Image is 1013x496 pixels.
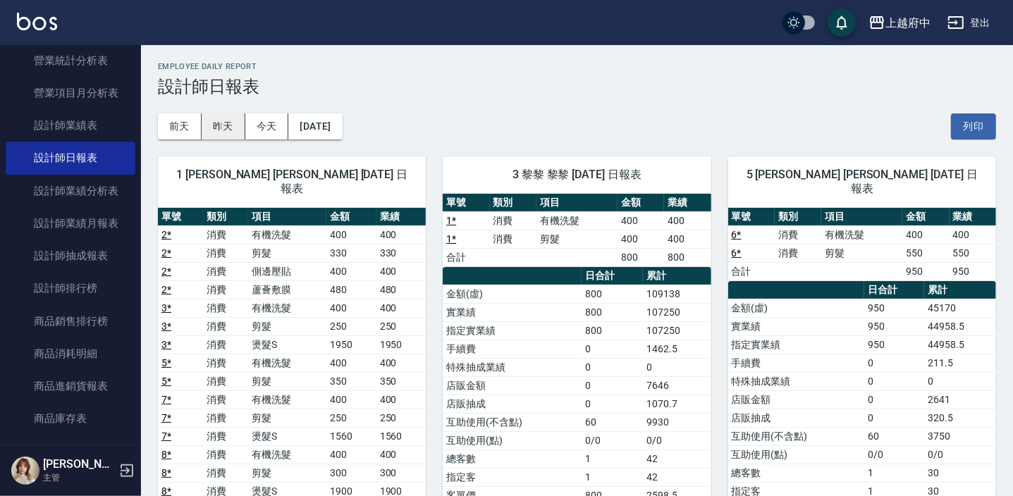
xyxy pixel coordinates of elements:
[902,244,949,262] td: 550
[245,113,289,139] button: 今天
[376,225,426,244] td: 400
[203,390,248,409] td: 消費
[924,354,996,372] td: 211.5
[536,211,618,230] td: 有機洗髮
[376,335,426,354] td: 1950
[490,211,536,230] td: 消費
[536,230,618,248] td: 剪髮
[490,230,536,248] td: 消費
[728,354,864,372] td: 手續費
[203,427,248,445] td: 消費
[950,208,996,226] th: 業績
[490,194,536,212] th: 類別
[951,113,996,139] button: 列印
[326,299,376,317] td: 400
[942,10,996,36] button: 登出
[618,230,664,248] td: 400
[158,208,203,226] th: 單號
[582,431,643,449] td: 0/0
[248,335,326,354] td: 燙髮S
[6,142,135,174] a: 設計師日報表
[864,299,924,317] td: 950
[582,376,643,395] td: 0
[863,8,936,37] button: 上越府中
[618,248,664,266] td: 800
[6,337,135,370] a: 商品消耗明細
[248,262,326,280] td: 側邊壓貼
[6,272,135,304] a: 設計師排行榜
[203,280,248,299] td: 消費
[460,168,694,182] span: 3 黎黎 黎黎 [DATE] 日報表
[828,8,856,37] button: save
[775,208,821,226] th: 類別
[376,208,426,226] th: 業績
[43,471,115,484] p: 主管
[203,317,248,335] td: 消費
[864,427,924,445] td: 60
[443,285,582,303] td: 金額(虛)
[443,194,711,267] table: a dense table
[821,225,902,244] td: 有機洗髮
[728,372,864,390] td: 特殊抽成業績
[326,335,376,354] td: 1950
[376,280,426,299] td: 480
[643,321,711,340] td: 107250
[728,464,864,482] td: 總客數
[902,262,949,280] td: 950
[443,376,582,395] td: 店販金額
[643,358,711,376] td: 0
[6,370,135,402] a: 商品進銷貨報表
[6,175,135,207] a: 設計師業績分析表
[6,44,135,77] a: 營業統計分析表
[248,427,326,445] td: 燙髮S
[376,354,426,372] td: 400
[582,285,643,303] td: 800
[326,317,376,335] td: 250
[326,208,376,226] th: 金額
[728,208,775,226] th: 單號
[775,244,821,262] td: 消費
[248,244,326,262] td: 剪髮
[864,354,924,372] td: 0
[443,194,489,212] th: 單號
[326,445,376,464] td: 400
[924,372,996,390] td: 0
[643,468,711,486] td: 42
[582,321,643,340] td: 800
[864,464,924,482] td: 1
[950,244,996,262] td: 550
[248,409,326,427] td: 剪髮
[582,468,643,486] td: 1
[950,225,996,244] td: 400
[17,13,57,30] img: Logo
[6,402,135,435] a: 商品庫存表
[326,262,376,280] td: 400
[248,225,326,244] td: 有機洗髮
[728,427,864,445] td: 互助使用(不含點)
[924,427,996,445] td: 3750
[924,390,996,409] td: 2641
[924,317,996,335] td: 44958.5
[950,262,996,280] td: 950
[536,194,618,212] th: 項目
[443,413,582,431] td: 互助使用(不含點)
[924,335,996,354] td: 44958.5
[326,354,376,372] td: 400
[175,168,409,196] span: 1 [PERSON_NAME] [PERSON_NAME] [DATE] 日報表
[902,208,949,226] th: 金額
[643,376,711,395] td: 7646
[443,395,582,413] td: 店販抽成
[924,445,996,464] td: 0/0
[643,431,711,449] td: 0/0
[643,340,711,358] td: 1462.5
[728,208,996,281] table: a dense table
[885,14,931,32] div: 上越府中
[376,390,426,409] td: 400
[248,299,326,317] td: 有機洗髮
[775,225,821,244] td: 消費
[643,413,711,431] td: 9930
[864,372,924,390] td: 0
[376,427,426,445] td: 1560
[924,409,996,427] td: 320.5
[582,358,643,376] td: 0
